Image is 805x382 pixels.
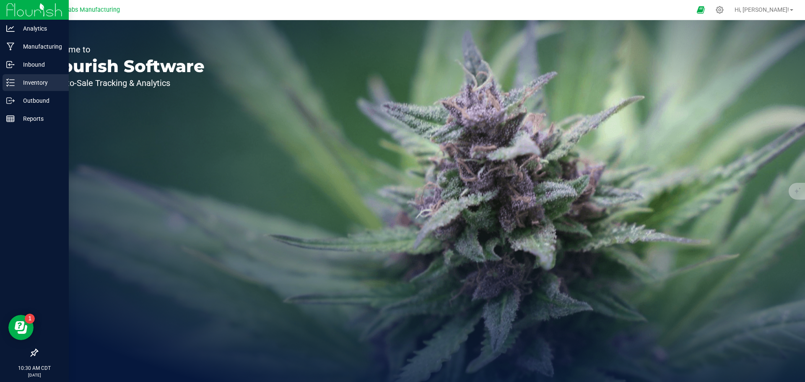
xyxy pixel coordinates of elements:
[691,2,710,18] span: Open Ecommerce Menu
[15,42,65,52] p: Manufacturing
[6,60,15,69] inline-svg: Inbound
[52,6,120,13] span: Teal Labs Manufacturing
[15,60,65,70] p: Inbound
[15,78,65,88] p: Inventory
[45,58,205,75] p: Flourish Software
[15,114,65,124] p: Reports
[6,42,15,51] inline-svg: Manufacturing
[6,114,15,123] inline-svg: Reports
[45,79,205,87] p: Seed-to-Sale Tracking & Analytics
[8,315,34,340] iframe: Resource center
[15,23,65,34] p: Analytics
[4,372,65,378] p: [DATE]
[45,45,205,54] p: Welcome to
[735,6,789,13] span: Hi, [PERSON_NAME]!
[6,78,15,87] inline-svg: Inventory
[4,364,65,372] p: 10:30 AM CDT
[6,24,15,33] inline-svg: Analytics
[714,6,725,14] div: Manage settings
[15,96,65,106] p: Outbound
[25,314,35,324] iframe: Resource center unread badge
[6,96,15,105] inline-svg: Outbound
